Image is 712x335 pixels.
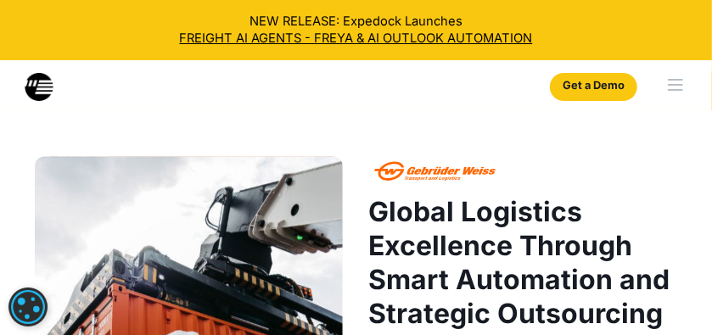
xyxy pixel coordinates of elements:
strong: Global Logistics Excellence Through Smart Automation and Strategic Outsourcing [368,195,670,330]
iframe: Chat Widget [429,152,712,335]
div: NEW RELEASE: Expedock Launches [13,13,700,47]
div: menu [643,60,712,110]
a: Get a Demo [550,73,636,101]
a: FREIGHT AI AGENTS - FREYA & AI OUTLOOK AUTOMATION [13,30,700,47]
